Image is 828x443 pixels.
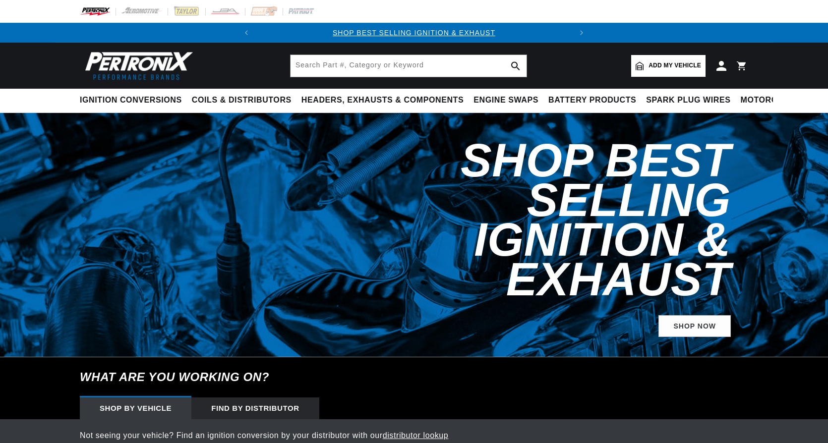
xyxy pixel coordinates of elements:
[646,95,730,106] span: Spark Plug Wires
[383,431,449,440] a: distributor lookup
[80,429,748,442] p: Not seeing your vehicle? Find an ignition conversion by your distributor with our
[192,95,292,106] span: Coils & Distributors
[641,89,735,112] summary: Spark Plug Wires
[301,95,464,106] span: Headers, Exhausts & Components
[296,89,469,112] summary: Headers, Exhausts & Components
[548,95,636,106] span: Battery Products
[741,95,800,106] span: Motorcycle
[736,89,805,112] summary: Motorcycle
[469,89,543,112] summary: Engine Swaps
[256,27,572,38] div: 1 of 2
[80,397,191,419] div: Shop by vehicle
[658,315,731,337] a: SHOP NOW
[333,29,495,37] a: SHOP BEST SELLING IGNITION & EXHAUST
[256,27,572,38] div: Announcement
[55,357,773,397] h6: What are you working on?
[543,89,641,112] summary: Battery Products
[631,55,706,77] a: Add my vehicle
[191,397,319,419] div: Find by Distributor
[55,23,773,43] slideshow-component: Translation missing: en.sections.announcements.announcement_bar
[80,95,182,106] span: Ignition Conversions
[473,95,538,106] span: Engine Swaps
[572,23,591,43] button: Translation missing: en.sections.announcements.next_announcement
[505,55,527,77] button: search button
[649,61,701,70] span: Add my vehicle
[237,23,256,43] button: Translation missing: en.sections.announcements.previous_announcement
[80,49,194,83] img: Pertronix
[187,89,296,112] summary: Coils & Distributors
[80,89,187,112] summary: Ignition Conversions
[291,55,527,77] input: Search Part #, Category or Keyword
[307,141,731,299] h2: Shop Best Selling Ignition & Exhaust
